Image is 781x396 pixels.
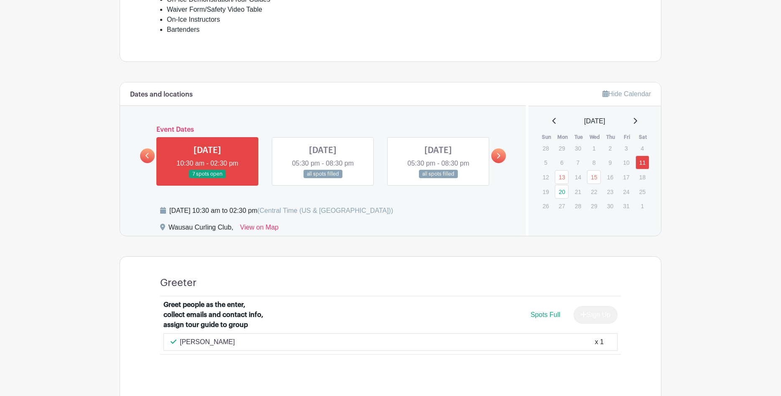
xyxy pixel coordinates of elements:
p: 25 [636,185,649,198]
p: 6 [555,156,569,169]
p: 19 [539,185,553,198]
p: 23 [603,185,617,198]
p: 2 [603,142,617,155]
p: 18 [636,171,649,184]
p: 22 [587,185,601,198]
a: 11 [636,156,649,169]
a: 13 [555,170,569,184]
p: 3 [619,142,633,155]
p: 31 [619,199,633,212]
p: 30 [571,142,585,155]
p: 30 [603,199,617,212]
span: Spots Full [531,311,560,318]
h4: Greeter [160,277,197,289]
h6: Dates and locations [130,91,193,99]
span: [DATE] [584,116,605,126]
p: 16 [603,171,617,184]
a: 20 [555,185,569,199]
div: Wausau Curling Club, [168,222,233,236]
a: Hide Calendar [602,90,651,97]
p: 10 [619,156,633,169]
p: 9 [603,156,617,169]
p: 26 [539,199,553,212]
p: 1 [587,142,601,155]
p: 12 [539,171,553,184]
div: Greet people as the enter, collect emails and contact info, assign tour guide to group [163,300,267,330]
p: 17 [619,171,633,184]
p: 1 [636,199,649,212]
p: 8 [587,156,601,169]
p: 28 [539,142,553,155]
li: Waiver Form/Safety Video Table [167,5,621,15]
p: 14 [571,171,585,184]
a: 15 [587,170,601,184]
a: View on Map [240,222,278,236]
p: 7 [571,156,585,169]
p: 21 [571,185,585,198]
h6: Event Dates [155,126,491,134]
p: 5 [539,156,553,169]
div: x 1 [595,337,604,347]
th: Wed [587,133,603,141]
p: [PERSON_NAME] [180,337,235,347]
p: 28 [571,199,585,212]
p: 29 [555,142,569,155]
div: [DATE] 10:30 am to 02:30 pm [169,206,393,216]
th: Sat [635,133,651,141]
p: 4 [636,142,649,155]
span: (Central Time (US & [GEOGRAPHIC_DATA])) [257,207,393,214]
p: 29 [587,199,601,212]
li: On-Ice Instructors [167,15,621,25]
th: Mon [554,133,571,141]
p: 24 [619,185,633,198]
p: 27 [555,199,569,212]
th: Sun [539,133,555,141]
th: Tue [571,133,587,141]
th: Thu [603,133,619,141]
li: Bartenders [167,25,621,35]
th: Fri [619,133,635,141]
